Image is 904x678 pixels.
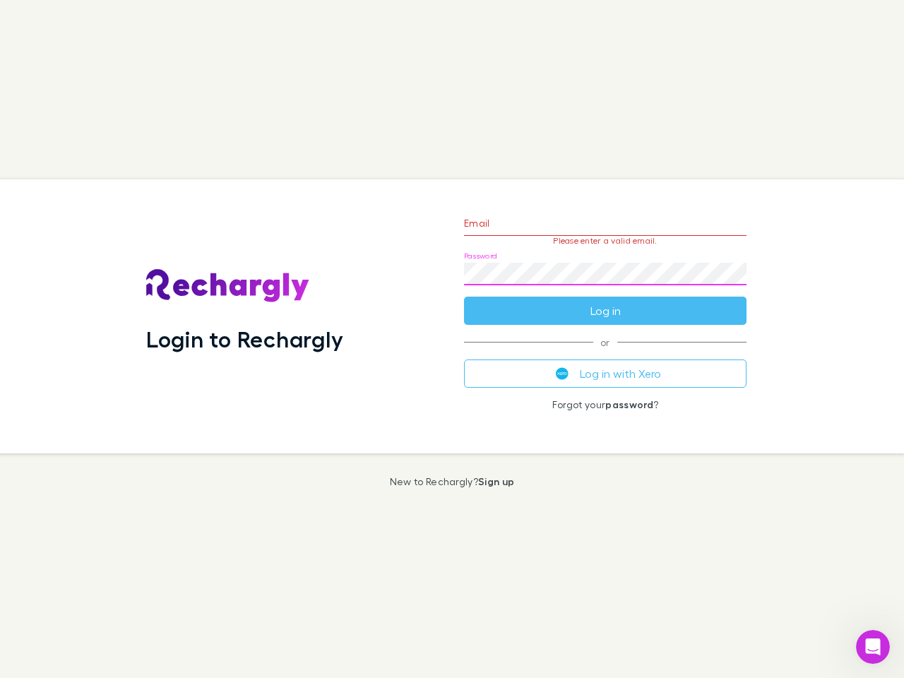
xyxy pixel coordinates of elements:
[478,475,514,487] a: Sign up
[146,269,310,303] img: Rechargly's Logo
[146,326,343,352] h1: Login to Rechargly
[556,367,569,380] img: Xero's logo
[390,476,515,487] p: New to Rechargly?
[856,630,890,664] iframe: Intercom live chat
[605,398,653,410] a: password
[464,251,497,261] label: Password
[464,359,747,388] button: Log in with Xero
[464,236,747,246] p: Please enter a valid email.
[464,399,747,410] p: Forgot your ?
[464,297,747,325] button: Log in
[464,342,747,343] span: or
